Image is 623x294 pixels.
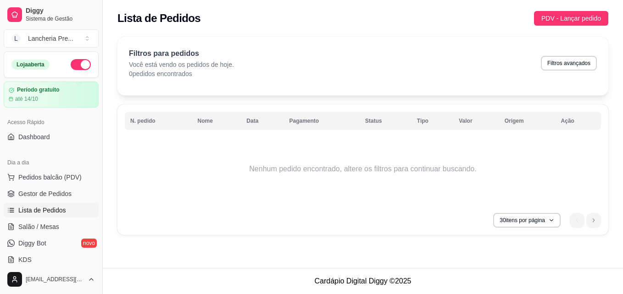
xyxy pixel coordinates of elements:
span: Diggy [26,7,95,15]
a: Período gratuitoaté 14/10 [4,82,99,108]
th: Tipo [412,112,453,130]
a: Gestor de Pedidos [4,186,99,201]
div: Loja aberta [11,60,50,70]
p: Filtros para pedidos [129,48,234,59]
footer: Cardápio Digital Diggy © 2025 [103,268,623,294]
span: Lista de Pedidos [18,206,66,215]
article: Período gratuito [17,87,60,93]
button: [EMAIL_ADDRESS][DOMAIN_NAME] [4,268,99,290]
button: Filtros avançados [541,56,597,71]
th: N. pedido [125,112,192,130]
div: Acesso Rápido [4,115,99,130]
p: 0 pedidos encontrados [129,69,234,78]
button: Select a team [4,29,99,48]
a: Dashboard [4,130,99,144]
span: [EMAIL_ADDRESS][DOMAIN_NAME] [26,276,84,283]
span: Dashboard [18,132,50,142]
a: Diggy Botnovo [4,236,99,250]
th: Status [360,112,412,130]
li: next page button [586,213,601,228]
div: Dia a dia [4,155,99,170]
th: Origem [499,112,556,130]
span: Gestor de Pedidos [18,189,72,198]
th: Nome [192,112,241,130]
button: Alterar Status [71,59,91,70]
nav: pagination navigation [565,208,606,232]
article: até 14/10 [15,95,38,103]
a: KDS [4,252,99,267]
span: L [11,34,21,43]
td: Nenhum pedido encontrado, altere os filtros para continuar buscando. [125,132,601,206]
a: DiggySistema de Gestão [4,4,99,26]
span: Salão / Mesas [18,222,59,231]
h2: Lista de Pedidos [117,11,200,26]
button: PDV - Lançar pedido [534,11,608,26]
span: KDS [18,255,32,264]
p: Você está vendo os pedidos de hoje. [129,60,234,69]
th: Data [241,112,284,130]
span: PDV - Lançar pedido [541,13,601,23]
th: Ação [556,112,601,130]
button: 30itens por página [493,213,561,228]
span: Pedidos balcão (PDV) [18,173,82,182]
a: Salão / Mesas [4,219,99,234]
a: Lista de Pedidos [4,203,99,218]
th: Pagamento [284,112,360,130]
th: Valor [453,112,499,130]
span: Diggy Bot [18,239,46,248]
button: Pedidos balcão (PDV) [4,170,99,185]
span: Sistema de Gestão [26,15,95,22]
div: Lancheria Pre ... [28,34,73,43]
